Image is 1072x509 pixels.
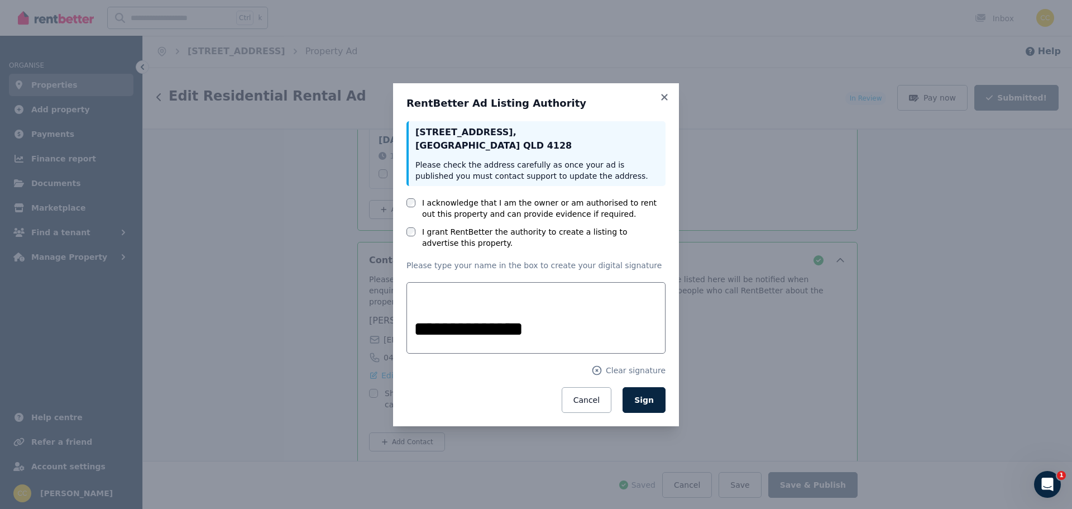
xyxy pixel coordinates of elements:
[634,396,654,405] span: Sign
[415,126,659,153] p: [STREET_ADDRESS] , [GEOGRAPHIC_DATA] QLD 4128
[422,226,666,249] label: I grant RentBetter the authority to create a listing to advertise this property.
[1057,471,1066,480] span: 1
[606,365,666,376] span: Clear signature
[422,197,666,220] label: I acknowledge that I am the owner or am authorised to rent out this property and can provide evid...
[1034,471,1061,498] iframe: Intercom live chat
[623,387,666,413] button: Sign
[415,159,659,182] p: Please check the address carefully as once your ad is published you must contact support to updat...
[562,387,611,413] button: Cancel
[406,97,666,110] h3: RentBetter Ad Listing Authority
[406,260,666,271] p: Please type your name in the box to create your digital signature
